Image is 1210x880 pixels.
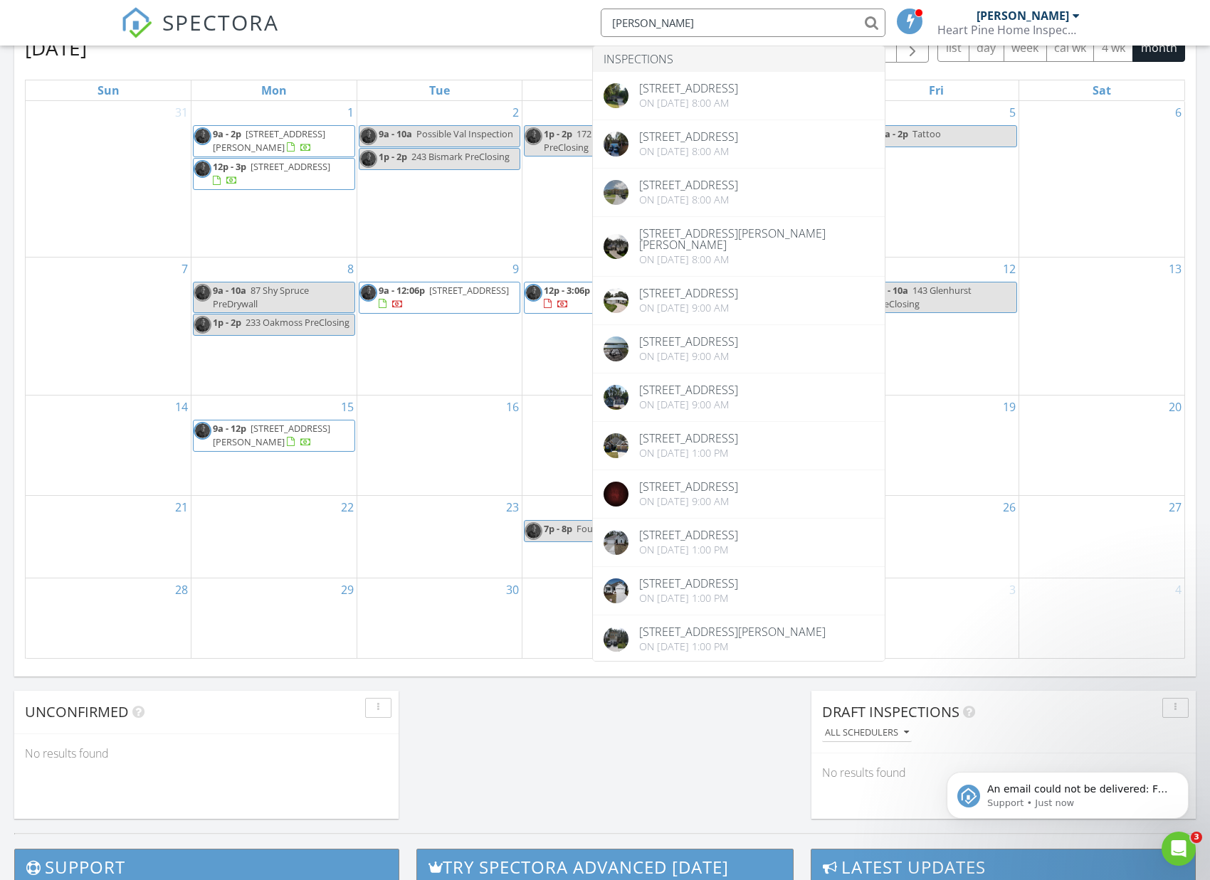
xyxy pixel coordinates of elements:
[524,282,686,314] a: 12p - 3:06p [STREET_ADDRESS]
[213,127,241,140] span: 9a - 2p
[26,395,191,495] td: Go to September 14, 2025
[1004,34,1047,62] button: week
[194,127,211,145] img: roundpersonalpicjpeg.jpg
[912,127,941,140] span: Tattoo
[639,179,738,191] div: [STREET_ADDRESS]
[1006,578,1019,601] a: Go to October 3, 2025
[639,131,738,142] div: [STREET_ADDRESS]
[344,101,357,124] a: Go to September 1, 2025
[1019,578,1184,658] td: Go to October 4, 2025
[853,495,1019,578] td: Go to September 26, 2025
[639,228,874,250] div: [STREET_ADDRESS][PERSON_NAME][PERSON_NAME]
[1000,258,1019,280] a: Go to September 12, 2025
[359,282,521,314] a: 9a - 12:06p [STREET_ADDRESS]
[853,257,1019,395] td: Go to September 12, 2025
[937,23,1080,37] div: Heart Pine Home Inspections
[604,530,628,555] img: cover.jpg
[359,150,377,168] img: roundpersonalpicjpeg.jpg
[503,578,522,601] a: Go to September 30, 2025
[191,101,357,257] td: Go to September 1, 2025
[639,593,738,604] div: On [DATE] 1:00 pm
[639,544,738,556] div: On [DATE] 1:00 pm
[1191,832,1202,843] span: 3
[213,422,330,448] span: [STREET_ADDRESS][PERSON_NAME]
[639,529,738,541] div: [STREET_ADDRESS]
[604,385,628,410] img: 8707458%2Fcover_photos%2FFdWa7ii31nX3hMmUorGv%2Foriginal.8707458-1747775850520
[604,578,628,603] img: cover.jpg
[162,7,279,37] span: SPECTORA
[925,742,1210,842] iframe: Intercom notifications message
[95,80,122,100] a: Sunday
[357,101,522,257] td: Go to September 2, 2025
[213,284,309,310] span: 87 Shy Spruce PreDrywall
[213,127,325,154] a: 9a - 2p [STREET_ADDRESS][PERSON_NAME]
[604,180,628,205] img: streetview
[193,125,355,157] a: 9a - 2p [STREET_ADDRESS][PERSON_NAME]
[344,258,357,280] a: Go to September 8, 2025
[246,316,349,329] span: 233 Oakmoss PreClosing
[639,384,738,396] div: [STREET_ADDRESS]
[172,496,191,519] a: Go to September 21, 2025
[1162,832,1196,866] iframe: Intercom live chat
[1019,395,1184,495] td: Go to September 20, 2025
[604,482,628,507] img: cover.jpg
[1093,34,1133,62] button: 4 wk
[172,396,191,418] a: Go to September 14, 2025
[639,194,738,206] div: On [DATE] 8:00 am
[503,396,522,418] a: Go to September 16, 2025
[604,288,628,313] img: cover.jpg
[639,433,738,444] div: [STREET_ADDRESS]
[179,258,191,280] a: Go to September 7, 2025
[525,284,542,302] img: roundpersonalpicjpeg.jpg
[525,127,542,145] img: roundpersonalpicjpeg.jpg
[590,80,620,100] a: Wednesday
[1172,101,1184,124] a: Go to September 6, 2025
[639,97,738,109] div: On [DATE] 8:00 am
[1090,80,1114,100] a: Saturday
[822,723,912,743] button: All schedulers
[357,495,522,578] td: Go to September 23, 2025
[194,422,211,440] img: roundpersonalpicjpeg.jpg
[1000,496,1019,519] a: Go to September 26, 2025
[601,9,885,37] input: Search everything...
[639,336,738,347] div: [STREET_ADDRESS]
[172,101,191,124] a: Go to August 31, 2025
[25,702,129,721] span: Unconfirmed
[853,578,1019,658] td: Go to October 3, 2025
[251,160,330,173] span: [STREET_ADDRESS]
[593,46,885,72] li: Inspections
[194,160,211,178] img: roundpersonalpicjpeg.jpg
[639,399,738,410] div: On [DATE] 9:00 am
[639,481,738,492] div: [STREET_ADDRESS]
[577,522,663,535] span: Foundation Meeting
[522,495,688,578] td: Go to September 24, 2025
[1172,578,1184,601] a: Go to October 4, 2025
[338,578,357,601] a: Go to September 29, 2025
[426,80,453,100] a: Tuesday
[977,9,1069,23] div: [PERSON_NAME]
[639,447,738,459] div: On [DATE] 1:00 pm
[357,257,522,395] td: Go to September 9, 2025
[191,578,357,658] td: Go to September 29, 2025
[503,496,522,519] a: Go to September 23, 2025
[26,495,191,578] td: Go to September 21, 2025
[213,160,246,173] span: 12p - 3p
[969,34,1004,62] button: day
[604,132,628,157] img: cover.jpg
[825,728,909,738] div: All schedulers
[604,627,628,652] img: cover.jpg
[338,496,357,519] a: Go to September 22, 2025
[213,422,330,448] a: 9a - 12p [STREET_ADDRESS][PERSON_NAME]
[522,395,688,495] td: Go to September 17, 2025
[379,150,407,163] span: 1p - 2p
[522,578,688,658] td: Go to October 1, 2025
[411,150,510,163] span: 243 Bismark PreClosing
[639,83,738,94] div: [STREET_ADDRESS]
[525,522,542,540] img: roundpersonalpicjpeg.jpg
[639,578,738,589] div: [STREET_ADDRESS]
[1000,396,1019,418] a: Go to September 19, 2025
[194,284,211,302] img: roundpersonalpicjpeg.jpg
[25,33,87,62] h2: [DATE]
